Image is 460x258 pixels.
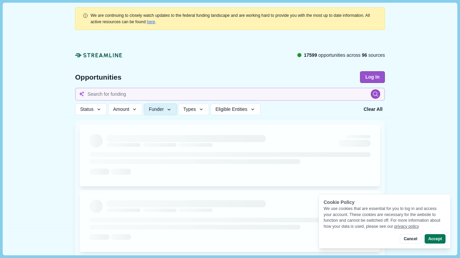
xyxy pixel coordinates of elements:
[108,103,143,115] button: Amount
[362,52,367,58] span: 96
[75,74,122,81] span: Opportunities
[361,103,385,115] button: Clear All
[80,106,94,112] span: Status
[183,106,196,112] span: Types
[425,234,446,244] button: Accept
[394,224,419,229] a: privacy policy
[178,103,209,115] button: Types
[149,106,164,112] span: Funder
[147,19,155,24] a: here
[75,88,385,101] input: Search for funding
[400,234,421,244] button: Cancel
[304,52,317,58] span: 17599
[304,52,385,59] span: opportunities across sources
[91,12,377,25] div: .
[113,106,129,112] span: Amount
[324,200,355,205] span: Cookie Policy
[75,103,107,115] button: Status
[324,206,446,229] div: We use cookies that are essential for you to log in and access your account. These cookies are ne...
[91,13,370,24] span: We are continuing to closely watch updates to the federal funding landscape and are working hard ...
[144,103,177,115] button: Funder
[360,71,385,83] button: Log In
[210,103,261,115] button: Eligible Entities
[216,106,248,112] span: Eligible Entities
